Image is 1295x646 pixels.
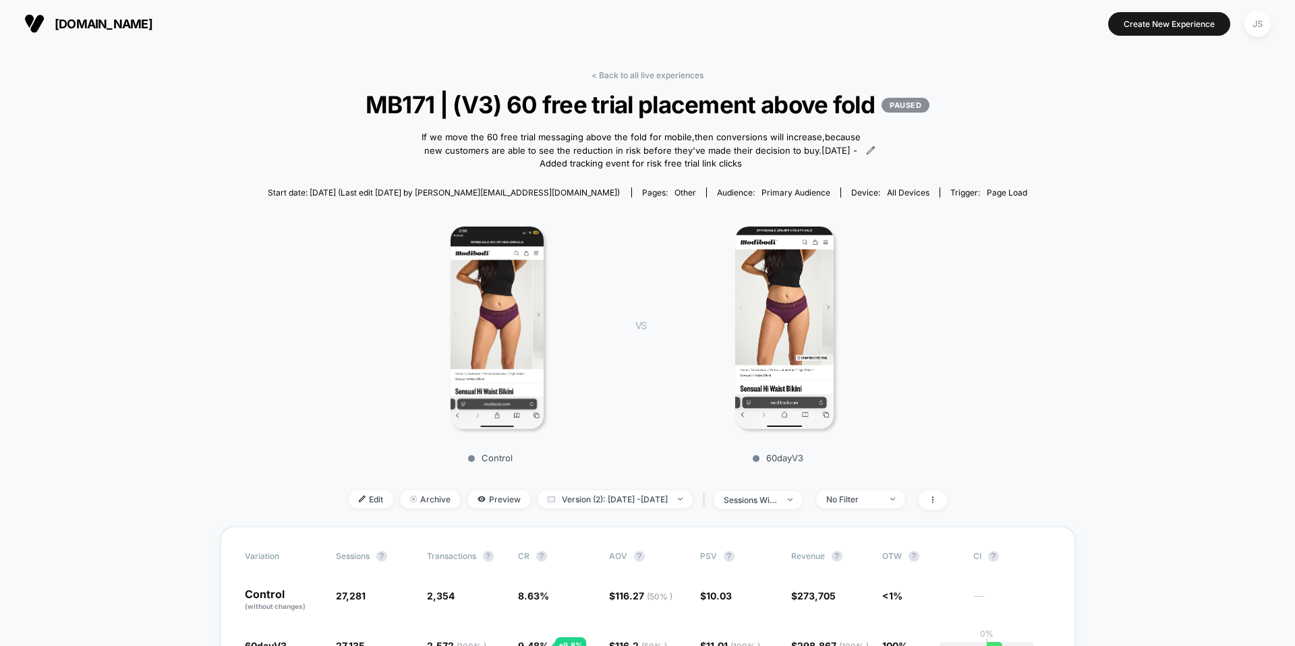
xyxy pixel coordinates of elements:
[988,551,999,562] button: ?
[678,498,683,500] img: end
[609,551,627,561] span: AOV
[410,496,417,502] img: end
[518,551,529,561] span: CR
[840,187,940,198] span: Device:
[592,70,703,80] a: < Back to all live experiences
[538,490,693,508] span: Version (2): [DATE] - [DATE]
[973,551,1047,562] span: CI
[306,90,989,119] span: MB171 | (V3) 60 free trial placement above fold
[832,551,842,562] button: ?
[724,495,778,505] div: sessions with impression
[700,590,732,601] span: $
[420,131,863,171] span: If we move the 60 free trial messaging above the fold for mobile,then conversions will increase,b...
[700,551,717,561] span: PSV
[973,592,1051,612] span: ---
[536,551,547,562] button: ?
[909,551,919,562] button: ?
[245,551,319,562] span: Variation
[635,320,646,331] span: VS
[699,490,714,510] span: |
[647,591,672,601] span: ( 50 % )
[609,590,672,601] span: $
[791,590,836,601] span: $
[451,227,544,429] img: Control main
[548,496,555,502] img: calendar
[245,589,322,612] p: Control
[980,628,994,639] p: 0%
[1240,10,1275,38] button: JS
[882,551,956,562] span: OTW
[349,490,393,508] span: Edit
[427,590,455,601] span: 2,354
[245,602,306,610] span: (without changes)
[797,590,836,601] span: 273,705
[20,13,156,34] button: [DOMAIN_NAME]
[717,187,830,198] div: Audience:
[336,590,366,601] span: 27,281
[987,187,1027,198] span: Page Load
[642,187,696,198] div: Pages:
[427,551,476,561] span: Transactions
[882,590,902,601] span: <1%
[24,13,45,34] img: Visually logo
[788,498,793,501] img: end
[890,498,895,500] img: end
[950,187,1027,198] div: Trigger:
[376,551,387,562] button: ?
[518,590,549,601] span: 8.63 %
[887,187,929,198] span: all devices
[372,452,608,463] p: Control
[483,551,494,562] button: ?
[791,551,825,561] span: Revenue
[826,494,880,504] div: No Filter
[634,551,645,562] button: ?
[735,227,834,429] img: 60dayV3 main
[706,590,732,601] span: 10.03
[336,551,370,561] span: Sessions
[400,490,461,508] span: Archive
[1244,11,1271,37] div: JS
[660,452,896,463] p: 60dayV3
[55,17,152,31] span: [DOMAIN_NAME]
[761,187,830,198] span: Primary Audience
[1108,12,1230,36] button: Create New Experience
[359,496,366,502] img: edit
[882,98,929,113] p: PAUSED
[724,551,735,562] button: ?
[615,590,672,601] span: 116.27
[674,187,696,198] span: other
[467,490,531,508] span: Preview
[268,187,620,198] span: Start date: [DATE] (Last edit [DATE] by [PERSON_NAME][EMAIL_ADDRESS][DOMAIN_NAME])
